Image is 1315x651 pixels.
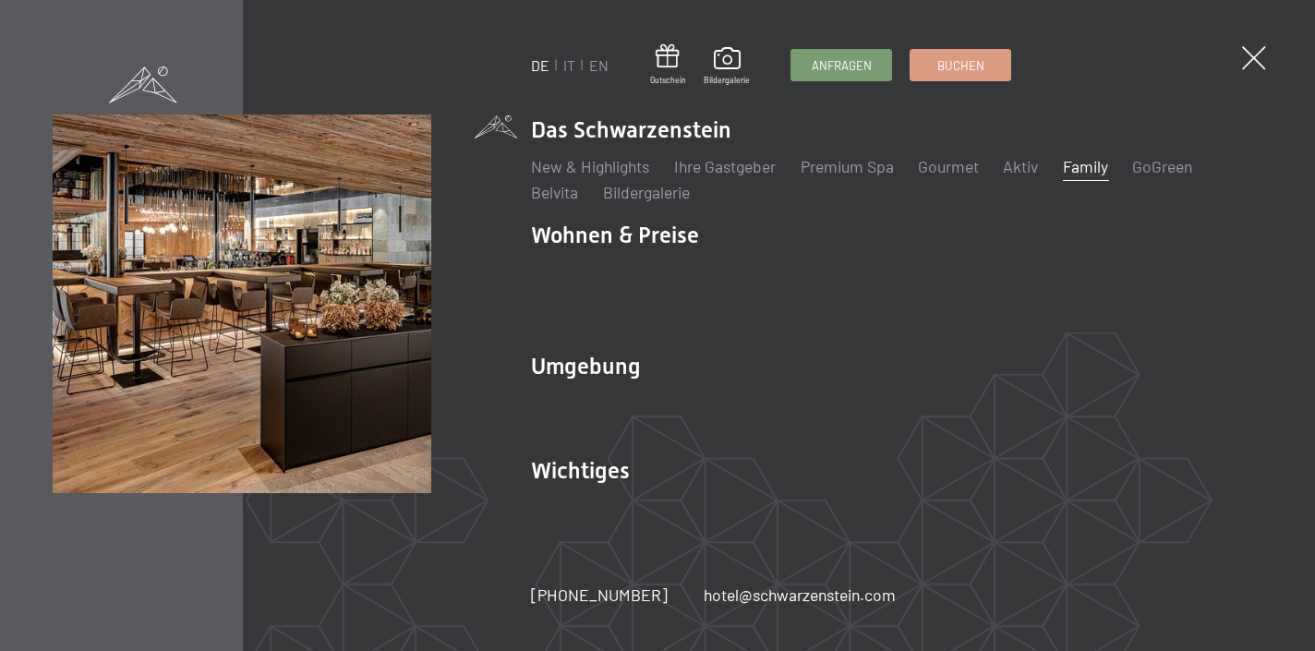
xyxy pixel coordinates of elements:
[564,56,576,74] a: IT
[812,57,872,74] span: Anfragen
[532,56,550,74] a: DE
[532,182,579,202] a: Belvita
[603,182,690,202] a: Bildergalerie
[674,156,776,176] a: Ihre Gastgeber
[650,44,686,86] a: Gutschein
[590,56,609,74] a: EN
[911,50,1010,80] a: Buchen
[801,156,894,176] a: Premium Spa
[937,57,984,74] span: Buchen
[918,156,979,176] a: Gourmet
[704,47,750,86] a: Bildergalerie
[704,75,750,86] span: Bildergalerie
[1063,156,1108,176] a: Family
[704,584,896,607] a: hotel@schwarzenstein.com
[650,75,686,86] span: Gutschein
[1003,156,1038,176] a: Aktiv
[532,584,669,607] a: [PHONE_NUMBER]
[791,50,891,80] a: Anfragen
[1132,156,1192,176] a: GoGreen
[532,156,650,176] a: New & Highlights
[532,585,669,605] span: [PHONE_NUMBER]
